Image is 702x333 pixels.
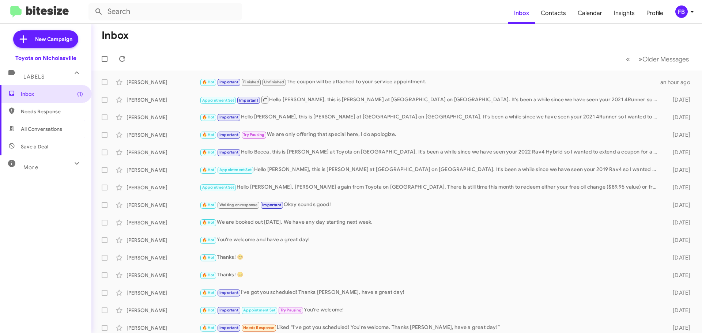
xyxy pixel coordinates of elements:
div: We are booked out [DATE]. We have any day starting next week. [200,218,661,227]
a: Calendar [572,3,608,24]
span: Important [239,98,258,103]
span: Appointment Set [243,308,275,313]
div: [DATE] [661,96,696,103]
span: Appointment Set [219,167,252,172]
div: I've got you scheduled! Thanks [PERSON_NAME], have a great day! [200,288,661,297]
span: Unfinished [264,80,284,84]
div: [DATE] [661,184,696,191]
span: 🔥 Hot [202,273,215,277]
div: [DATE] [661,272,696,279]
a: New Campaign [13,30,78,48]
span: 🔥 Hot [202,203,215,207]
span: Labels [23,73,45,80]
span: Important [262,203,281,207]
span: Finished [243,80,259,84]
span: More [23,164,38,171]
div: [DATE] [661,254,696,261]
div: [DATE] [661,114,696,121]
span: Important [219,308,238,313]
span: Appointment Set [202,185,234,190]
div: Okay sounds good! [200,201,661,209]
span: Important [219,150,238,155]
div: The coupon will be attached to your service appointment. [200,78,660,86]
span: 🔥 Hot [202,238,215,242]
div: [DATE] [661,307,696,314]
div: Thanks! 😊 [200,253,661,262]
span: Save a Deal [21,143,48,150]
div: [DATE] [661,289,696,296]
div: [PERSON_NAME] [127,79,200,86]
span: 🔥 Hot [202,220,215,225]
div: [PERSON_NAME] [127,114,200,121]
span: Inbox [21,90,83,98]
button: FB [669,5,694,18]
div: You're welcome and have a great day! [200,236,661,244]
div: Hello [PERSON_NAME], this is [PERSON_NAME] at [GEOGRAPHIC_DATA] on [GEOGRAPHIC_DATA]. It's been a... [200,166,661,174]
a: Contacts [535,3,572,24]
span: » [638,54,642,64]
div: [DATE] [661,131,696,139]
span: Important [219,290,238,295]
span: Important [219,115,238,120]
span: 🔥 Hot [202,290,215,295]
div: [PERSON_NAME] [127,324,200,332]
h1: Inbox [102,30,129,41]
span: 🔥 Hot [202,115,215,120]
div: [PERSON_NAME] [127,236,200,244]
input: Search [88,3,242,20]
span: Try Pausing [243,132,264,137]
div: [DATE] [661,324,696,332]
div: [DATE] [661,219,696,226]
div: [PERSON_NAME] [127,166,200,174]
span: Needs Response [243,325,274,330]
div: Thanks! 😊 [200,271,661,279]
button: Previous [622,52,634,67]
div: [PERSON_NAME] [127,131,200,139]
div: [PERSON_NAME] [127,254,200,261]
span: All Conversations [21,125,62,133]
div: We are only offering that special here, I do apologize. [200,130,661,139]
span: Needs Response [21,108,83,115]
div: Hello [PERSON_NAME], this is [PERSON_NAME] at [GEOGRAPHIC_DATA] on [GEOGRAPHIC_DATA]. It's been a... [200,113,661,121]
span: Important [219,132,238,137]
a: Insights [608,3,641,24]
div: You're welcome! [200,306,661,314]
div: [DATE] [661,166,696,174]
div: [PERSON_NAME] [127,289,200,296]
span: Important [219,325,238,330]
span: Older Messages [642,55,689,63]
span: 🔥 Hot [202,132,215,137]
span: Important [219,80,238,84]
span: 🔥 Hot [202,255,215,260]
span: 🔥 Hot [202,80,215,84]
span: Appointment Set [202,98,234,103]
button: Next [634,52,693,67]
a: Profile [641,3,669,24]
div: Hello [PERSON_NAME], this is [PERSON_NAME] at [GEOGRAPHIC_DATA] on [GEOGRAPHIC_DATA]. It's been a... [200,95,661,104]
div: Toyota on Nicholasville [15,54,76,62]
div: [PERSON_NAME] [127,219,200,226]
span: Try Pausing [280,308,302,313]
span: 🔥 Hot [202,150,215,155]
span: 🔥 Hot [202,167,215,172]
div: [PERSON_NAME] [127,184,200,191]
div: [PERSON_NAME] [127,307,200,314]
span: (1) [77,90,83,98]
div: [PERSON_NAME] [127,201,200,209]
span: Waiting on response [219,203,257,207]
nav: Page navigation example [622,52,693,67]
div: FB [675,5,688,18]
div: [PERSON_NAME] [127,149,200,156]
span: New Campaign [35,35,72,43]
div: [DATE] [661,236,696,244]
a: Inbox [508,3,535,24]
div: [PERSON_NAME] [127,272,200,279]
span: 🔥 Hot [202,325,215,330]
div: [DATE] [661,149,696,156]
div: Hello Becca, this is [PERSON_NAME] at Toyota on [GEOGRAPHIC_DATA]. It's been a while since we hav... [200,148,661,156]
